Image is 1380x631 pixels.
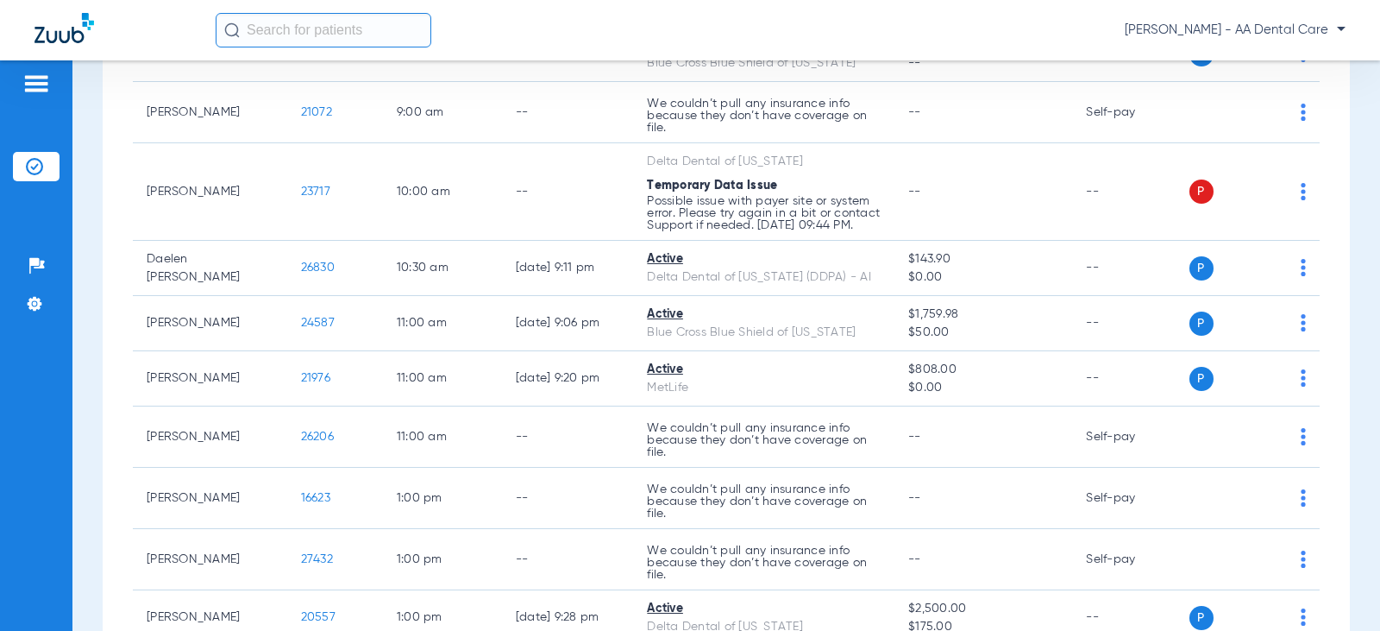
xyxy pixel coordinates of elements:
[647,324,881,342] div: Blue Cross Blue Shield of [US_STATE]
[1301,314,1306,331] img: group-dot-blue.svg
[1072,82,1189,143] td: Self-pay
[1189,180,1214,204] span: P
[133,468,287,529] td: [PERSON_NAME]
[908,106,921,118] span: --
[1072,296,1189,351] td: --
[908,431,921,443] span: --
[133,351,287,407] td: [PERSON_NAME]
[647,180,777,192] span: Temporary Data Issue
[383,143,502,241] td: 10:00 AM
[216,13,431,47] input: Search for patients
[301,431,334,443] span: 26206
[1072,407,1189,468] td: Self-pay
[133,241,287,296] td: Daelen [PERSON_NAME]
[34,13,94,43] img: Zuub Logo
[133,407,287,468] td: [PERSON_NAME]
[647,153,881,171] div: Delta Dental of [US_STATE]
[1125,22,1345,39] span: [PERSON_NAME] - AA Dental Care
[383,351,502,407] td: 11:00 AM
[647,250,881,268] div: Active
[1189,256,1214,281] span: P
[647,268,881,287] div: Delta Dental of [US_STATE] (DDPA) - AI
[647,600,881,618] div: Active
[647,379,881,397] div: MetLife
[1189,606,1214,630] span: P
[1301,369,1306,387] img: group-dot-blue.svg
[1301,183,1306,200] img: group-dot-blue.svg
[647,54,881,73] div: Blue Cross Blue Shield of [US_STATE]
[908,324,1058,342] span: $50.00
[908,361,1058,379] span: $808.00
[1301,489,1306,507] img: group-dot-blue.svg
[647,306,881,324] div: Active
[908,492,921,504] span: --
[133,82,287,143] td: [PERSON_NAME]
[301,492,330,504] span: 16623
[1072,241,1189,296] td: --
[301,611,336,623] span: 20557
[647,545,881,581] p: We couldn’t pull any insurance info because they don’t have coverage on file.
[502,468,634,529] td: --
[383,529,502,590] td: 1:00 PM
[301,372,330,384] span: 21976
[647,98,881,134] p: We couldn’t pull any insurance info because they don’t have coverage on file.
[908,379,1058,397] span: $0.00
[1189,367,1214,391] span: P
[908,250,1058,268] span: $143.90
[647,422,881,458] p: We couldn’t pull any insurance info because they don’t have coverage on file.
[502,82,634,143] td: --
[502,143,634,241] td: --
[383,468,502,529] td: 1:00 PM
[502,296,634,351] td: [DATE] 9:06 PM
[1301,259,1306,276] img: group-dot-blue.svg
[301,186,330,198] span: 23717
[1072,351,1189,407] td: --
[1072,468,1189,529] td: Self-pay
[383,82,502,143] td: 9:00 AM
[383,407,502,468] td: 11:00 AM
[502,407,634,468] td: --
[908,306,1058,324] span: $1,759.98
[502,529,634,590] td: --
[908,268,1058,287] span: $0.00
[908,600,1058,618] span: $2,500.00
[1301,428,1306,445] img: group-dot-blue.svg
[1072,529,1189,590] td: Self-pay
[133,529,287,590] td: [PERSON_NAME]
[301,317,335,329] span: 24587
[502,351,634,407] td: [DATE] 9:20 PM
[908,54,1058,73] span: --
[647,483,881,520] p: We couldn’t pull any insurance info because they don’t have coverage on file.
[1301,104,1306,121] img: group-dot-blue.svg
[133,296,287,351] td: [PERSON_NAME]
[301,553,333,565] span: 27432
[908,186,921,198] span: --
[224,22,240,38] img: Search Icon
[301,106,332,118] span: 21072
[383,296,502,351] td: 11:00 AM
[301,262,335,274] span: 26830
[1301,551,1306,568] img: group-dot-blue.svg
[1301,609,1306,626] img: group-dot-blue.svg
[1189,312,1214,336] span: P
[908,553,921,565] span: --
[502,241,634,296] td: [DATE] 9:11 PM
[133,143,287,241] td: [PERSON_NAME]
[647,195,881,231] p: Possible issue with payer site or system error. Please try again in a bit or contact Support if n...
[1072,143,1189,241] td: --
[647,361,881,379] div: Active
[383,241,502,296] td: 10:30 AM
[22,73,50,94] img: hamburger-icon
